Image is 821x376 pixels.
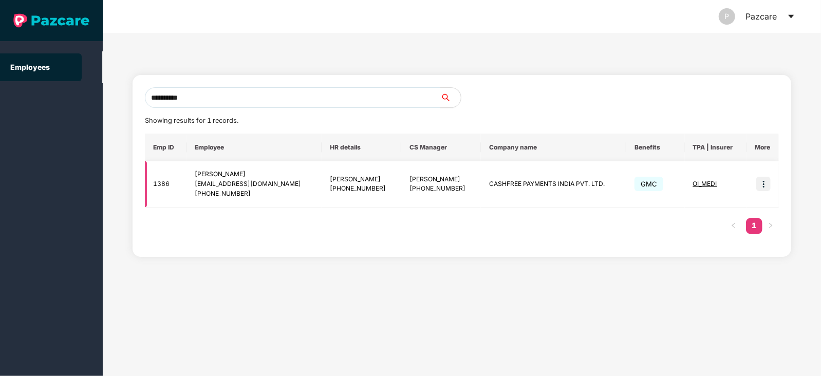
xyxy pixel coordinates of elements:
[693,180,717,187] span: OI_MEDI
[685,134,747,161] th: TPA | Insurer
[330,175,393,184] div: [PERSON_NAME]
[195,189,313,199] div: [PHONE_NUMBER]
[746,218,762,233] a: 1
[186,134,322,161] th: Employee
[195,170,313,179] div: [PERSON_NAME]
[322,134,401,161] th: HR details
[401,134,481,161] th: CS Manager
[762,218,779,234] li: Next Page
[145,134,186,161] th: Emp ID
[409,184,473,194] div: [PHONE_NUMBER]
[145,161,186,208] td: 1386
[725,218,742,234] button: left
[440,87,461,108] button: search
[10,63,50,71] a: Employees
[195,179,313,189] div: [EMAIL_ADDRESS][DOMAIN_NAME]
[725,218,742,234] li: Previous Page
[330,184,393,194] div: [PHONE_NUMBER]
[746,218,762,234] li: 1
[731,222,737,229] span: left
[768,222,774,229] span: right
[747,134,779,161] th: More
[756,177,771,191] img: icon
[626,134,684,161] th: Benefits
[787,12,795,21] span: caret-down
[409,175,473,184] div: [PERSON_NAME]
[635,177,663,191] span: GMC
[481,161,626,208] td: CASHFREE PAYMENTS INDIA PVT. LTD.
[762,218,779,234] button: right
[145,117,238,124] span: Showing results for 1 records.
[725,8,730,25] span: P
[440,93,461,102] span: search
[481,134,626,161] th: Company name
